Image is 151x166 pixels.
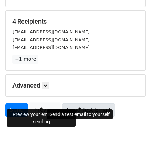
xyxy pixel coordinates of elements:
small: [EMAIL_ADDRESS][DOMAIN_NAME] [12,45,90,50]
div: Preview your emails before sending [7,109,76,127]
h5: 4 Recipients [12,18,139,25]
div: Send a test email to yourself [47,109,113,119]
small: [EMAIL_ADDRESS][DOMAIN_NAME] [12,37,90,42]
iframe: Chat Widget [116,133,151,166]
a: Send [5,103,28,117]
a: Send Test Email [62,103,115,117]
h5: Advanced [12,82,139,89]
a: Preview [30,103,60,117]
a: +1 more [12,55,38,64]
small: [EMAIL_ADDRESS][DOMAIN_NAME] [12,29,90,34]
